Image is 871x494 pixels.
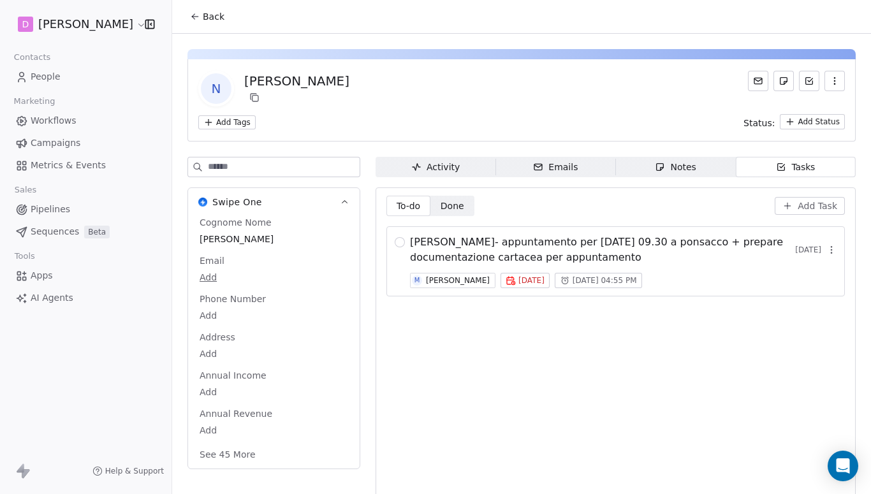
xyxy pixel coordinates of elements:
span: N [201,73,231,104]
a: Apps [10,265,161,286]
span: [DATE] [518,275,545,286]
span: Status: [743,117,775,129]
span: Done [441,200,464,213]
button: Back [182,5,232,28]
span: [PERSON_NAME] [38,16,133,33]
div: Activity [411,161,460,174]
span: Metrics & Events [31,159,106,172]
button: [DATE] [501,273,550,288]
div: [PERSON_NAME] [244,72,349,90]
span: Add [200,271,348,284]
button: Add Status [780,114,845,129]
span: Tools [9,247,40,266]
div: [PERSON_NAME] [426,276,490,285]
span: [PERSON_NAME] [200,233,348,245]
span: Marketing [8,92,61,111]
a: People [10,66,161,87]
span: Swipe One [212,196,262,208]
span: [PERSON_NAME]- appuntamento per [DATE] 09.30 a ponsacco + prepare documentazione cartacea per app... [410,235,795,265]
span: Phone Number [197,293,268,305]
button: See 45 More [192,443,263,466]
button: Add Task [775,197,845,215]
span: Workflows [31,114,77,127]
span: Contacts [8,48,56,67]
span: Annual Revenue [197,407,275,420]
button: D[PERSON_NAME] [15,13,136,35]
span: Apps [31,269,53,282]
span: Add Task [798,200,837,212]
div: Emails [533,161,578,174]
div: Notes [655,161,696,174]
span: Annual Income [197,369,269,382]
span: Sequences [31,225,79,238]
span: Address [197,331,238,344]
span: Cognome Nome [197,216,274,229]
span: Beta [84,226,110,238]
img: Swipe One [198,198,207,207]
div: Open Intercom Messenger [828,451,858,481]
span: [DATE] 04:55 PM [573,275,637,286]
div: M [414,275,420,286]
span: Add [200,424,348,437]
span: D [22,18,29,31]
span: Add [200,347,348,360]
span: Pipelines [31,203,70,216]
a: Pipelines [10,199,161,220]
button: Swipe OneSwipe One [188,188,360,216]
a: Metrics & Events [10,155,161,176]
span: Campaigns [31,136,80,150]
a: Help & Support [92,466,164,476]
div: Swipe OneSwipe One [188,216,360,469]
span: Add [200,386,348,398]
span: AI Agents [31,291,73,305]
span: Back [203,10,224,23]
span: Add [200,309,348,322]
a: AI Agents [10,287,161,309]
span: [DATE] [795,245,821,255]
button: Add Tags [198,115,256,129]
span: People [31,70,61,84]
a: SequencesBeta [10,221,161,242]
a: Campaigns [10,133,161,154]
span: Help & Support [105,466,164,476]
span: Sales [9,180,42,200]
a: Workflows [10,110,161,131]
span: Email [197,254,227,267]
button: [DATE] 04:55 PM [555,273,642,288]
